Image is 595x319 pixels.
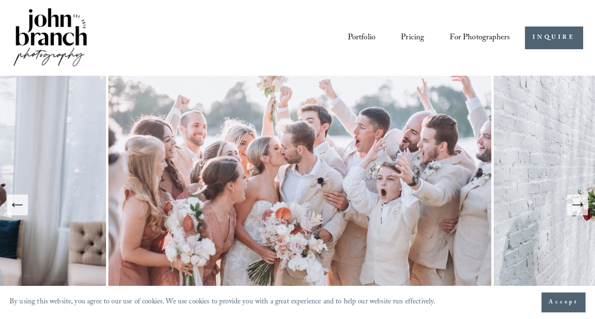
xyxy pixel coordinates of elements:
span: Accept [549,298,578,307]
button: Accept [542,292,586,312]
p: By using this website, you agree to our use of cookies. We use cookies to provide you with a grea... [9,295,436,310]
a: Pricing [401,29,424,46]
a: Portfolio [348,29,376,46]
span: For Photographers [450,30,510,46]
button: Previous Slide [7,195,28,215]
a: folder dropdown [450,29,510,46]
a: INQUIRE [525,27,583,50]
button: Next Slide [567,195,588,215]
img: John Branch IV Photography [12,6,89,70]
